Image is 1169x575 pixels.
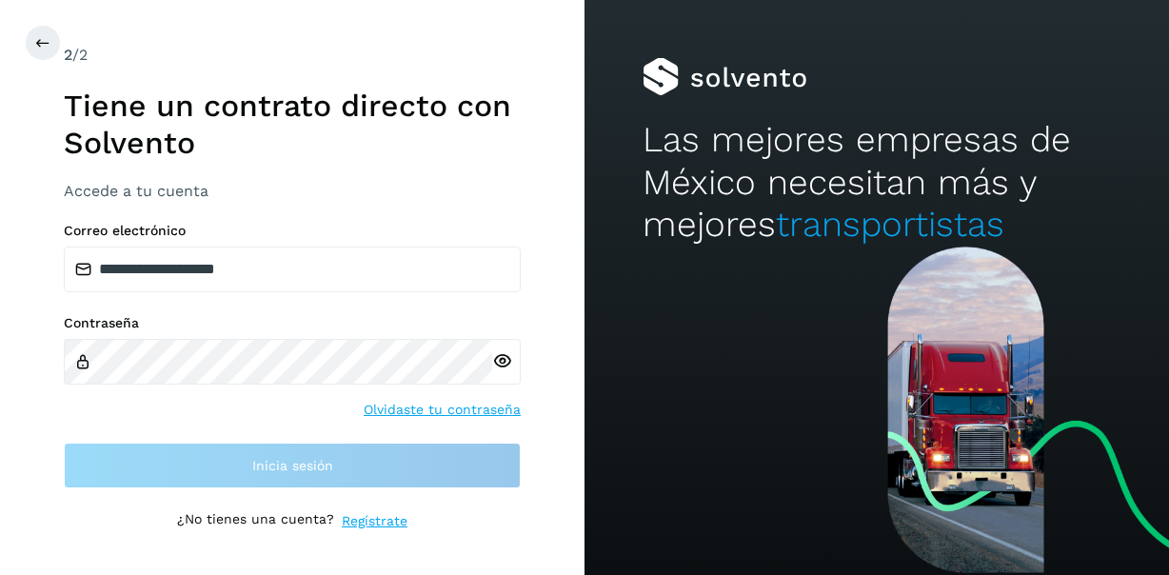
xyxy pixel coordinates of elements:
span: transportistas [776,204,1004,245]
button: Inicia sesión [64,443,521,488]
a: Olvidaste tu contraseña [364,400,521,420]
a: Regístrate [342,511,407,531]
h3: Accede a tu cuenta [64,182,521,200]
p: ¿No tienes una cuenta? [177,511,334,531]
label: Contraseña [64,315,521,331]
label: Correo electrónico [64,223,521,239]
h2: Las mejores empresas de México necesitan más y mejores [643,119,1110,246]
h1: Tiene un contrato directo con Solvento [64,88,521,161]
span: Inicia sesión [252,459,333,472]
